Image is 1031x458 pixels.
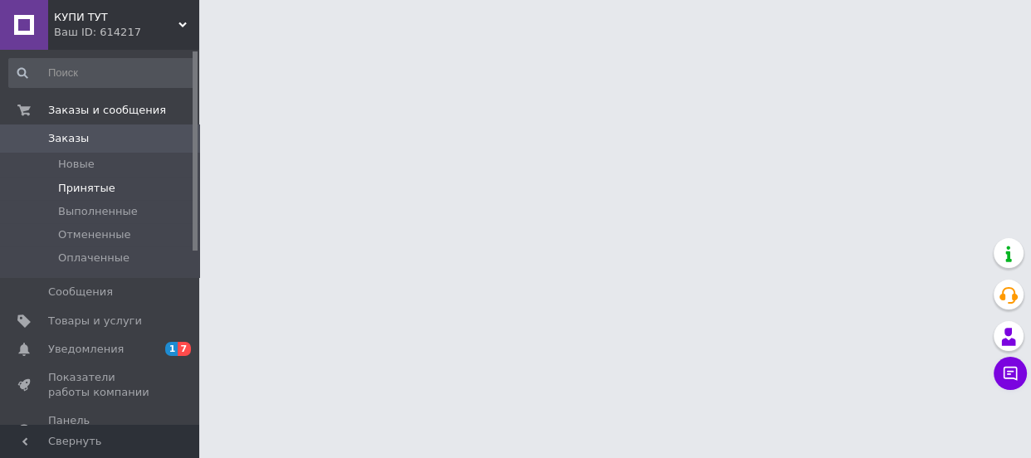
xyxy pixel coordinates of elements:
span: Товары и услуги [48,314,142,329]
span: Отмененные [58,227,130,242]
span: Заказы [48,131,89,146]
span: Принятые [58,181,115,196]
span: Уведомления [48,342,124,357]
input: Поиск [8,58,195,88]
span: 7 [178,342,191,356]
span: Панель управления [48,413,154,443]
span: Заказы и сообщения [48,103,166,118]
span: КУПИ ТУТ [54,10,178,25]
span: Оплаченные [58,251,129,266]
span: Сообщения [48,285,113,300]
span: Новые [58,157,95,172]
span: 1 [165,342,178,356]
div: Ваш ID: 614217 [54,25,199,40]
button: Чат с покупателем [994,357,1027,390]
span: Выполненные [58,204,138,219]
span: Показатели работы компании [48,370,154,400]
